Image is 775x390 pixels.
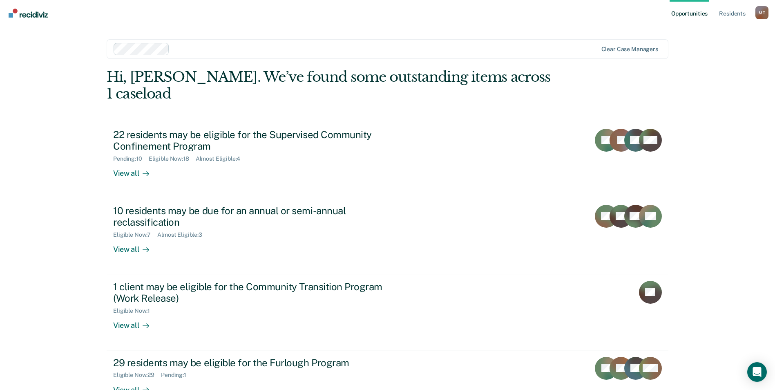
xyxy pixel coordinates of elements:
[113,238,159,254] div: View all
[107,274,668,350] a: 1 client may be eligible for the Community Transition Program (Work Release)Eligible Now:1View all
[755,6,768,19] button: Profile dropdown button
[601,46,658,53] div: Clear case managers
[113,314,159,330] div: View all
[755,6,768,19] div: M T
[113,281,400,305] div: 1 client may be eligible for the Community Transition Program (Work Release)
[113,155,149,162] div: Pending : 10
[157,231,209,238] div: Almost Eligible : 3
[113,231,157,238] div: Eligible Now : 7
[9,9,48,18] img: Recidiviz
[107,198,668,274] a: 10 residents may be due for an annual or semi-annual reclassificationEligible Now:7Almost Eligibl...
[113,357,400,369] div: 29 residents may be eligible for the Furlough Program
[113,205,400,229] div: 10 residents may be due for an annual or semi-annual reclassification
[113,307,156,314] div: Eligible Now : 1
[113,129,400,152] div: 22 residents may be eligible for the Supervised Community Confinement Program
[196,155,247,162] div: Almost Eligible : 4
[107,122,668,198] a: 22 residents may be eligible for the Supervised Community Confinement ProgramPending:10Eligible N...
[107,69,556,102] div: Hi, [PERSON_NAME]. We’ve found some outstanding items across 1 caseload
[161,372,193,379] div: Pending : 1
[113,372,161,379] div: Eligible Now : 29
[113,162,159,178] div: View all
[149,155,196,162] div: Eligible Now : 18
[747,362,767,382] div: Open Intercom Messenger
